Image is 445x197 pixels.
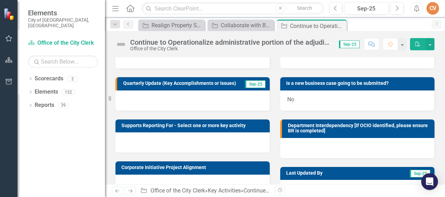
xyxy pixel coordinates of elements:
div: Office of the City Clerk [130,46,332,51]
span: Sep-25 [410,170,430,177]
span: Elements [28,9,98,17]
div: Continue to Operationalize administrative portion of the adjudication process [243,187,433,194]
div: Continue to Operationalize administrative portion of the adjudication process [130,38,332,46]
div: Open Intercom Messenger [421,173,438,190]
a: Realign Property Standards Committee from Council Secretariat to Adjudicative Services [140,21,203,30]
h3: Is a new business case going to be submitted? [286,81,431,86]
img: Not Defined [115,39,127,50]
h3: Department Interdependency [If OCIO identified, please ensure BR is completed] [288,123,431,134]
h3: Quarterly Update (Key Accomplishments or Issues) [123,81,243,86]
img: ClearPoint Strategy [3,8,16,20]
h3: Supports Reporting For - Select one or more key activity [121,123,266,128]
button: Sep-25 [344,2,389,15]
div: 39 [58,102,69,108]
div: 2 [67,76,78,82]
input: Search Below... [28,56,98,68]
span: Sep-25 [339,41,360,48]
div: 152 [62,89,75,95]
div: Sep-25 [347,5,386,13]
div: Realign Property Standards Committee from Council Secretariat to Adjudicative Services [151,21,203,30]
h3: Corporate Initiative Project Alignment [121,165,266,170]
a: Reports [35,101,54,109]
a: Key Activities [208,187,241,194]
h3: Last Updated By [286,170,377,176]
span: No [287,96,294,103]
span: Sep-25 [245,80,266,88]
small: City of [GEOGRAPHIC_DATA], [GEOGRAPHIC_DATA] [28,17,98,29]
button: Search [287,3,322,13]
a: Elements [35,88,58,96]
a: Scorecards [35,75,63,83]
a: Collaborate with BCLPS and Legal on Continued Enhancement to AMPS (Q4) [209,21,272,30]
a: Office of the City Clerk [150,187,205,194]
span: Search [297,5,312,11]
input: Search ClearPoint... [142,2,324,15]
div: » » [140,187,270,195]
div: Continue to Operationalize administrative portion of the adjudication process [290,22,345,30]
div: Collaborate with BCLPS and Legal on Continued Enhancement to AMPS (Q4) [221,21,272,30]
a: Office of the City Clerk [28,39,98,47]
button: CV [426,2,439,15]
